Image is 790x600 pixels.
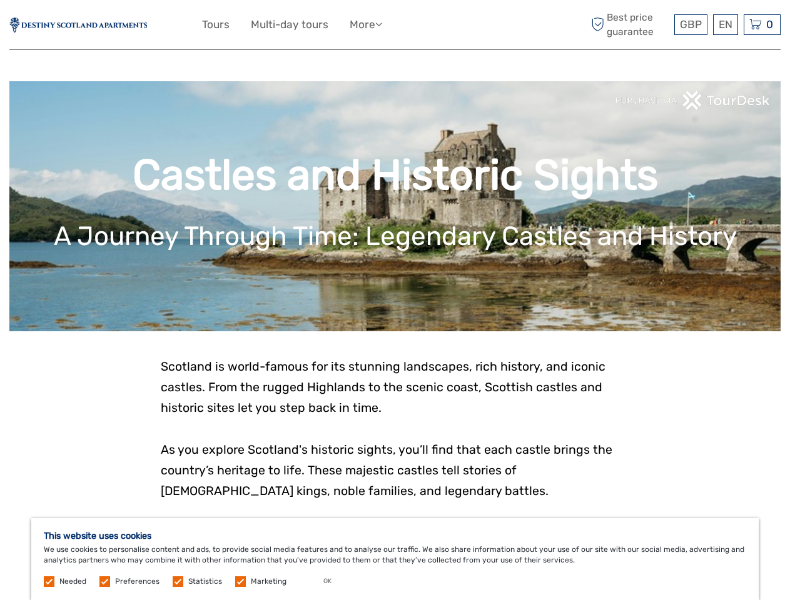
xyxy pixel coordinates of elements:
span: GBP [680,18,702,31]
label: Marketing [251,576,286,587]
button: OK [311,575,344,587]
img: 2586-5bdb998b-20c5-4af0-9f9c-ddee4a3bcf6d_logo_small.jpg [9,17,147,32]
label: Statistics [188,576,222,587]
h1: A Journey Through Time: Legendary Castles and History [28,221,762,252]
a: Tours [202,16,230,34]
label: Needed [59,576,86,587]
span: Best price guarantee [588,11,671,38]
label: Preferences [115,576,160,587]
span: As you explore Scotland's historic sights, you’ll find that each castle brings the country’s heri... [161,442,612,498]
a: Multi-day tours [251,16,328,34]
h5: This website uses cookies [44,531,746,541]
span: Scotland is world-famous for its stunning landscapes, rich history, and iconic castles. From the ... [161,359,605,415]
div: We use cookies to personalise content and ads, to provide social media features and to analyse ou... [31,518,759,600]
div: EN [713,14,738,35]
a: More [350,16,382,34]
span: 0 [764,18,775,31]
h1: Castles and Historic Sights [28,150,762,201]
img: PurchaseViaTourDeskwhite.png [615,91,771,110]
